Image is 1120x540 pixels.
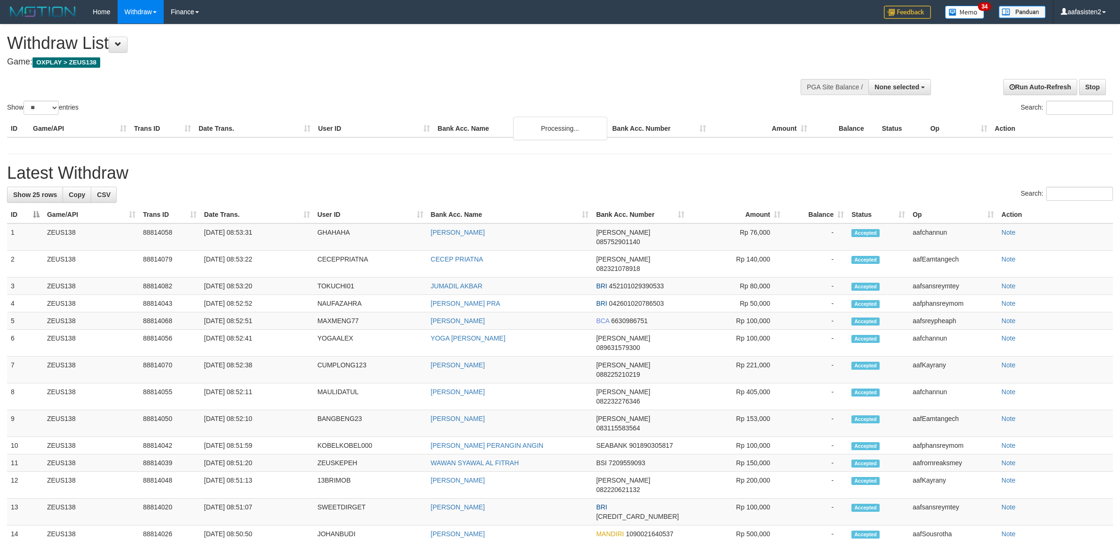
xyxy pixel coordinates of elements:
[200,251,314,278] td: [DATE] 08:53:22
[688,223,784,251] td: Rp 76,000
[596,415,650,422] span: [PERSON_NAME]
[139,499,200,525] td: 88814020
[200,278,314,295] td: [DATE] 08:53:20
[1021,101,1113,115] label: Search:
[927,120,991,137] th: Op
[909,472,998,499] td: aafKayrany
[851,477,880,485] span: Accepted
[811,120,878,137] th: Balance
[978,2,991,11] span: 34
[596,442,627,449] span: SEABANK
[97,191,111,199] span: CSV
[13,191,57,199] span: Show 25 rows
[596,503,607,511] span: BRI
[688,454,784,472] td: Rp 150,000
[851,389,880,397] span: Accepted
[139,472,200,499] td: 88814048
[43,278,139,295] td: ZEUS138
[851,504,880,512] span: Accepted
[7,101,79,115] label: Show entries
[688,330,784,357] td: Rp 100,000
[130,120,195,137] th: Trans ID
[29,120,130,137] th: Game/API
[999,6,1046,18] img: panduan.png
[596,300,607,307] span: BRI
[431,361,485,369] a: [PERSON_NAME]
[200,410,314,437] td: [DATE] 08:52:10
[7,164,1113,183] h1: Latest Withdraw
[314,499,427,525] td: SWEETDIRGET
[7,223,43,251] td: 1
[1001,317,1016,325] a: Note
[513,117,607,140] div: Processing...
[851,362,880,370] span: Accepted
[596,397,640,405] span: Copy 082232276346 to clipboard
[909,330,998,357] td: aafchannun
[200,454,314,472] td: [DATE] 08:51:20
[7,5,79,19] img: MOTION_logo.png
[596,424,640,432] span: Copy 083115583564 to clipboard
[596,459,607,467] span: BSI
[314,295,427,312] td: NAUFAZAHRA
[688,206,784,223] th: Amount: activate to sort column ascending
[688,312,784,330] td: Rp 100,000
[596,238,640,246] span: Copy 085752901140 to clipboard
[851,415,880,423] span: Accepted
[784,499,848,525] td: -
[314,251,427,278] td: CECEPPRIATNA
[139,383,200,410] td: 88814055
[431,415,485,422] a: [PERSON_NAME]
[1021,187,1113,201] label: Search:
[1001,442,1016,449] a: Note
[200,206,314,223] th: Date Trans.: activate to sort column ascending
[688,278,784,295] td: Rp 80,000
[710,120,811,137] th: Amount
[431,476,485,484] a: [PERSON_NAME]
[7,187,63,203] a: Show 25 rows
[7,357,43,383] td: 7
[314,312,427,330] td: MAXMENG77
[784,357,848,383] td: -
[909,410,998,437] td: aafEamtangech
[1001,255,1016,263] a: Note
[688,357,784,383] td: Rp 221,000
[43,472,139,499] td: ZEUS138
[784,437,848,454] td: -
[851,460,880,468] span: Accepted
[200,312,314,330] td: [DATE] 08:52:51
[43,410,139,437] td: ZEUS138
[909,499,998,525] td: aafsansreymtey
[851,256,880,264] span: Accepted
[1001,459,1016,467] a: Note
[139,410,200,437] td: 88814050
[784,278,848,295] td: -
[688,499,784,525] td: Rp 100,000
[139,357,200,383] td: 88814070
[801,79,868,95] div: PGA Site Balance /
[909,251,998,278] td: aafEamtangech
[991,120,1113,137] th: Action
[784,472,848,499] td: -
[7,278,43,295] td: 3
[24,101,59,115] select: Showentries
[596,388,650,396] span: [PERSON_NAME]
[314,223,427,251] td: GHAHAHA
[431,229,485,236] a: [PERSON_NAME]
[608,120,709,137] th: Bank Acc. Number
[1001,300,1016,307] a: Note
[7,472,43,499] td: 12
[609,459,645,467] span: Copy 7209559093 to clipboard
[596,530,624,538] span: MANDIRI
[314,383,427,410] td: MAULIDATUL
[431,388,485,396] a: [PERSON_NAME]
[69,191,85,199] span: Copy
[314,278,427,295] td: TOKUCHI01
[596,334,650,342] span: [PERSON_NAME]
[945,6,985,19] img: Button%20Memo.svg
[431,317,485,325] a: [PERSON_NAME]
[596,229,650,236] span: [PERSON_NAME]
[998,206,1113,223] th: Action
[314,454,427,472] td: ZEUSKEPEH
[784,312,848,330] td: -
[431,300,500,307] a: [PERSON_NAME] PRA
